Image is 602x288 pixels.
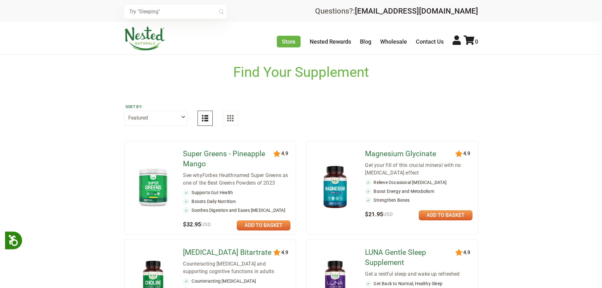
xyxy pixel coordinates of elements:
[315,7,478,15] div: Questions?:
[202,172,234,178] em: Forbes Health
[124,5,227,19] input: Try "Sleeping"
[383,211,393,217] span: USD
[183,278,290,284] li: Counteracting [MEDICAL_DATA]
[475,38,478,45] span: 0
[124,27,165,51] img: Nested Naturals
[310,38,351,45] a: Nested Rewards
[365,197,472,203] li: Strengthen Bones
[183,172,290,187] div: See why named Super Greens as one of the Best Greens Powders of 2023
[355,7,478,15] a: [EMAIL_ADDRESS][DOMAIN_NAME]
[183,189,290,196] li: Supports Gut Health
[416,38,444,45] a: Contact Us
[365,162,472,177] div: Get your fill of this crucial mineral with no [MEDICAL_DATA] effect
[365,149,456,159] a: Magnesium Glycinate
[380,38,407,45] a: Wholesale
[233,64,369,80] h1: Find Your Supplement
[365,270,472,278] div: Get a restful sleep and wake up refreshed
[277,36,301,47] a: Store
[183,207,290,213] li: Soothes Digestion and Eases [MEDICAL_DATA]
[183,260,290,275] div: Counteracting [MEDICAL_DATA] and supporting cognitive functions in adults
[365,211,393,218] span: $21.95
[183,248,274,258] a: [MEDICAL_DATA] Bitartrate
[183,198,290,205] li: Boosts Daily Nutrition
[201,222,211,227] span: USD
[183,221,211,228] span: $32.95
[317,163,354,211] img: Magnesium Glycinate
[360,38,371,45] a: Blog
[365,188,472,194] li: Boost Energy and Metabolism
[365,280,472,287] li: Get Back to Normal, Healthy Sleep
[183,149,274,169] a: Super Greens - Pineapple Mango
[227,115,234,121] img: Grid
[365,179,472,186] li: Relieve Occasional [MEDICAL_DATA]
[202,115,208,121] img: List
[464,38,478,45] a: 0
[125,104,186,109] label: Sort by:
[135,166,172,208] img: Super Greens - Pineapple Mango
[365,248,456,268] a: LUNA Gentle Sleep Supplement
